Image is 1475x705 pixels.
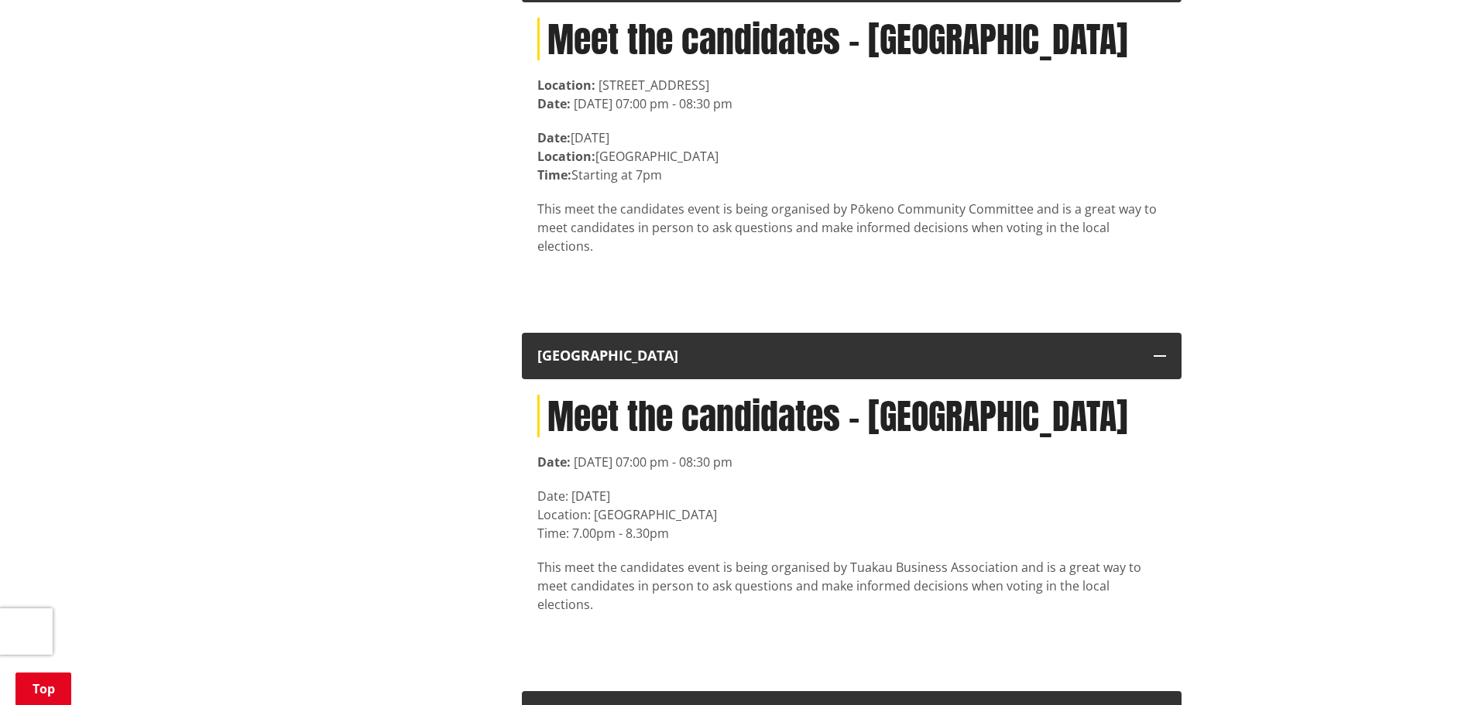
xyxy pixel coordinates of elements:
p: This meet the candidates event is being organised by Pōkeno Community Committee and is a great wa... [537,200,1166,255]
h1: Meet the candidates - [GEOGRAPHIC_DATA] [537,395,1166,437]
time: [DATE] 07:00 pm - 08:30 pm [574,95,732,112]
p: [DATE] [GEOGRAPHIC_DATA] Starting at 7pm [537,128,1166,184]
strong: Location: [537,77,595,94]
strong: Location: [537,148,595,165]
a: Top [15,672,71,705]
iframe: Messenger Launcher [1404,640,1460,696]
h1: Meet the candidates - [GEOGRAPHIC_DATA] [537,18,1166,60]
strong: Date: [537,129,571,146]
strong: Date: [537,453,571,471]
strong: Date: [537,95,571,112]
span: [STREET_ADDRESS] [599,77,709,94]
strong: Time: [537,166,571,183]
time: [DATE] 07:00 pm - 08:30 pm [574,453,732,471]
div: [GEOGRAPHIC_DATA] [537,348,1138,364]
button: [GEOGRAPHIC_DATA] [522,333,1182,379]
p: This meet the candidates event is being organised by Tuakau Business Association and is a great w... [537,558,1166,614]
p: Date: [DATE] Location: [GEOGRAPHIC_DATA] Time: 7.00pm - 8.30pm [537,487,1166,542]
